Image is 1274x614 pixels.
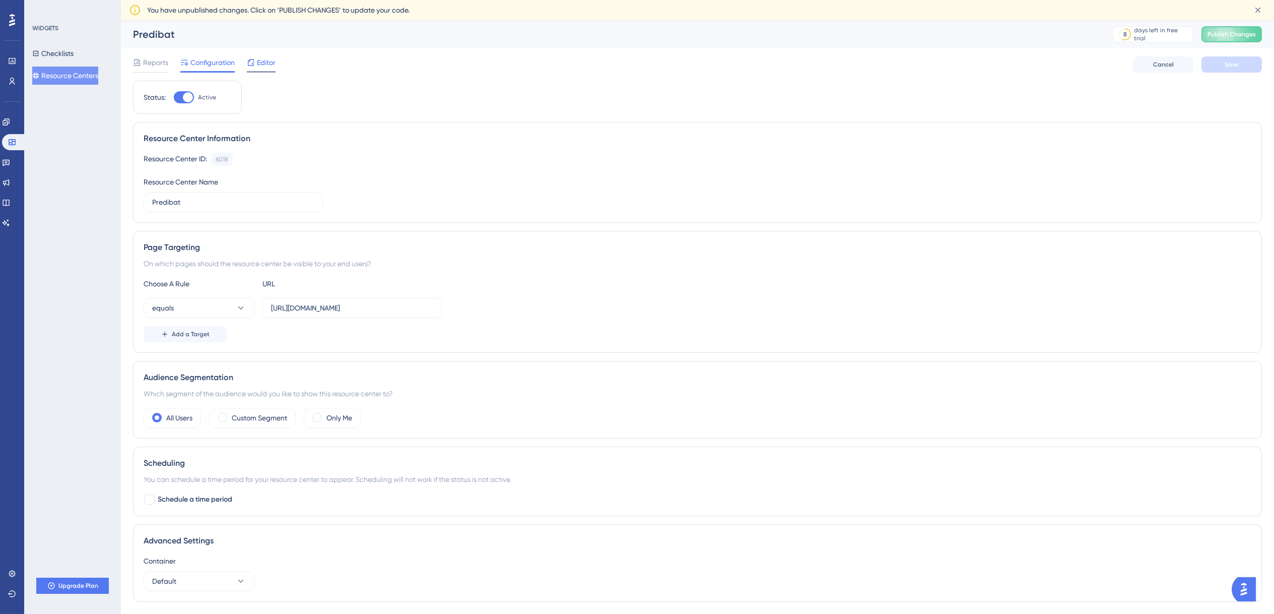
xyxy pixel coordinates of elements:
[152,302,174,314] span: equals
[32,44,74,63] button: Checklists
[1201,26,1262,42] button: Publish Changes
[144,457,1251,469] div: Scheduling
[1225,60,1239,69] span: Save
[1208,30,1256,38] span: Publish Changes
[144,298,254,318] button: equals
[271,302,433,314] input: yourwebsite.com/path
[144,133,1251,145] div: Resource Center Information
[144,278,254,290] div: Choose A Rule
[152,575,176,587] span: Default
[257,56,276,69] span: Editor
[1123,30,1127,38] div: 8
[1153,60,1174,69] span: Cancel
[144,535,1251,547] div: Advanced Settings
[36,578,109,594] button: Upgrade Plan
[144,241,1251,254] div: Page Targeting
[144,176,218,188] div: Resource Center Name
[32,24,58,32] div: WIDGETS
[133,27,1088,41] div: Predibat
[144,555,1251,567] div: Container
[262,278,373,290] div: URL
[144,388,1251,400] div: Which segment of the audience would you like to show this resource center to?
[144,326,227,342] button: Add a Target
[216,155,228,163] div: 6018
[144,372,1251,384] div: Audience Segmentation
[326,412,352,424] label: Only Me
[144,571,254,591] button: Default
[144,153,207,166] div: Resource Center ID:
[58,582,98,590] span: Upgrade Plan
[152,197,314,208] input: Type your Resource Center name
[147,4,410,16] span: You have unpublished changes. Click on ‘PUBLISH CHANGES’ to update your code.
[190,56,235,69] span: Configuration
[1134,26,1190,42] div: days left in free trial
[166,412,192,424] label: All Users
[32,67,98,85] button: Resource Centers
[232,412,287,424] label: Custom Segment
[1232,574,1262,604] iframe: UserGuiding AI Assistant Launcher
[143,56,168,69] span: Reports
[1133,56,1193,73] button: Cancel
[1201,56,1262,73] button: Save
[172,330,210,338] span: Add a Target
[144,473,1251,485] div: You can schedule a time period for your resource center to appear. Scheduling will not work if th...
[158,494,232,506] span: Schedule a time period
[144,91,166,103] div: Status:
[198,93,216,101] span: Active
[144,258,1251,270] div: On which pages should the resource center be visible to your end users?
